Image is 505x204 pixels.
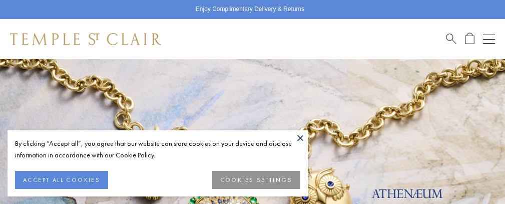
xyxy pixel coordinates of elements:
[15,138,300,161] div: By clicking “Accept all”, you agree that our website can store cookies on your device and disclos...
[465,33,474,45] a: Open Shopping Bag
[455,157,495,194] iframe: Gorgias live chat messenger
[10,33,161,45] img: Temple St. Clair
[483,33,495,45] button: Open navigation
[446,33,456,45] a: Search
[15,171,108,189] button: ACCEPT ALL COOKIES
[212,171,300,189] button: COOKIES SETTINGS
[196,5,304,15] p: Enjoy Complimentary Delivery & Returns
